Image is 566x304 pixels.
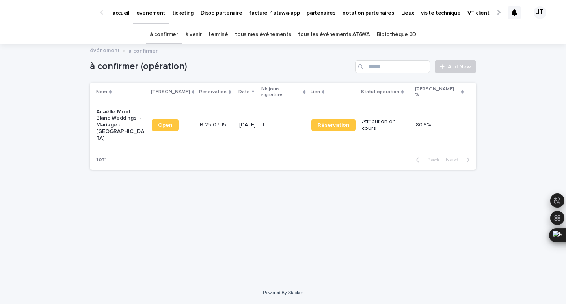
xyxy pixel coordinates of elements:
[185,25,202,44] a: à venir
[209,25,228,44] a: terminé
[311,88,320,96] p: Lien
[361,88,399,96] p: Statut opération
[90,102,476,148] tr: Anaëlle Mont Blanc Weddings - Mariage - [GEOGRAPHIC_DATA]OpenR 25 07 1505R 25 07 1505 [DATE]11 Ré...
[151,88,190,96] p: [PERSON_NAME]
[416,120,432,128] p: 80.8%
[128,46,158,54] p: à confirmer
[362,118,410,132] p: Attribution en cours
[239,122,256,128] p: [DATE]
[150,25,178,44] a: à confirmer
[235,25,291,44] a: tous mes événements
[158,122,172,128] span: Open
[90,61,352,72] h1: à confirmer (opération)
[318,122,349,128] span: Réservation
[423,157,439,163] span: Back
[410,156,443,163] button: Back
[415,85,459,99] p: [PERSON_NAME] %
[262,120,266,128] p: 1
[90,45,120,54] a: événement
[96,88,107,96] p: Nom
[311,119,356,131] a: Réservation
[298,25,369,44] a: tous les événements ATAWA
[200,120,235,128] p: R 25 07 1505
[238,88,250,96] p: Date
[435,60,476,73] a: Add New
[152,119,179,131] a: Open
[377,25,416,44] a: Bibliothèque 3D
[355,60,430,73] input: Search
[261,85,301,99] p: Nb jours signature
[199,88,227,96] p: Reservation
[443,156,476,163] button: Next
[263,290,303,295] a: Powered By Stacker
[16,5,92,21] img: Ls34BcGeRexTGTNfXpUC
[534,6,546,19] div: JT
[446,157,463,163] span: Next
[90,150,113,169] p: 1 of 1
[448,64,471,69] span: Add New
[96,109,145,142] p: Anaëlle Mont Blanc Weddings - Mariage - [GEOGRAPHIC_DATA]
